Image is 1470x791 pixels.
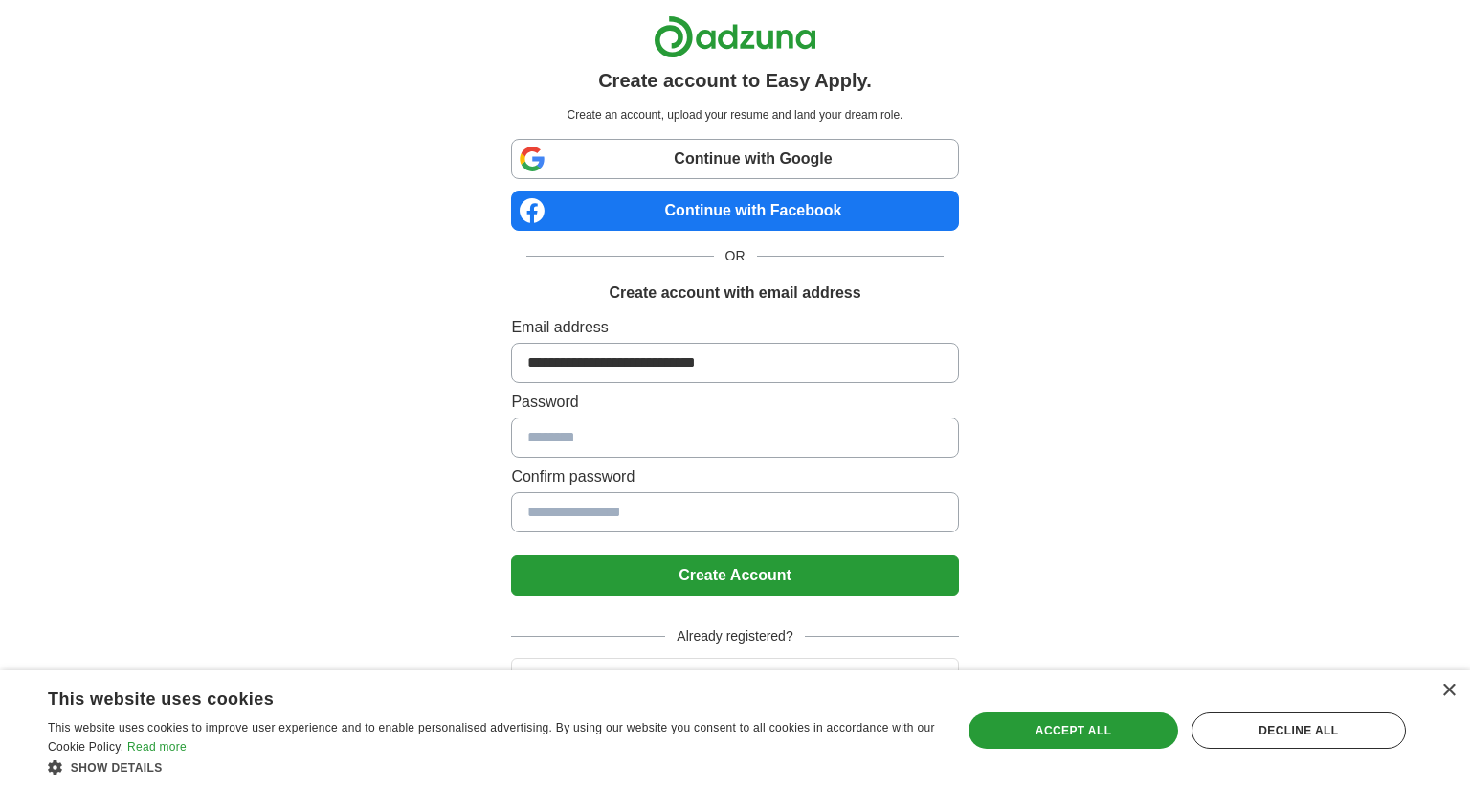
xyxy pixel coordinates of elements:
[1441,684,1456,698] div: Close
[598,66,872,95] h1: Create account to Easy Apply.
[511,465,958,488] label: Confirm password
[665,626,804,646] span: Already registered?
[71,761,163,775] span: Show details
[48,757,935,777] div: Show details
[511,139,958,179] a: Continue with Google
[609,282,860,305] h1: Create account with email address
[511,669,958,686] a: Login
[127,740,187,754] a: Read more, opens a new window
[1192,712,1406,749] div: Decline all
[654,15,816,58] img: Adzuna logo
[511,658,958,698] button: Login
[511,391,958,414] label: Password
[515,106,954,124] p: Create an account, upload your resume and land your dream role.
[969,712,1177,749] div: Accept all
[48,682,887,711] div: This website uses cookies
[511,555,958,596] button: Create Account
[511,191,958,231] a: Continue with Facebook
[714,246,757,266] span: OR
[511,316,958,339] label: Email address
[48,721,935,754] span: This website uses cookies to improve user experience and to enable personalised advertising. By u...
